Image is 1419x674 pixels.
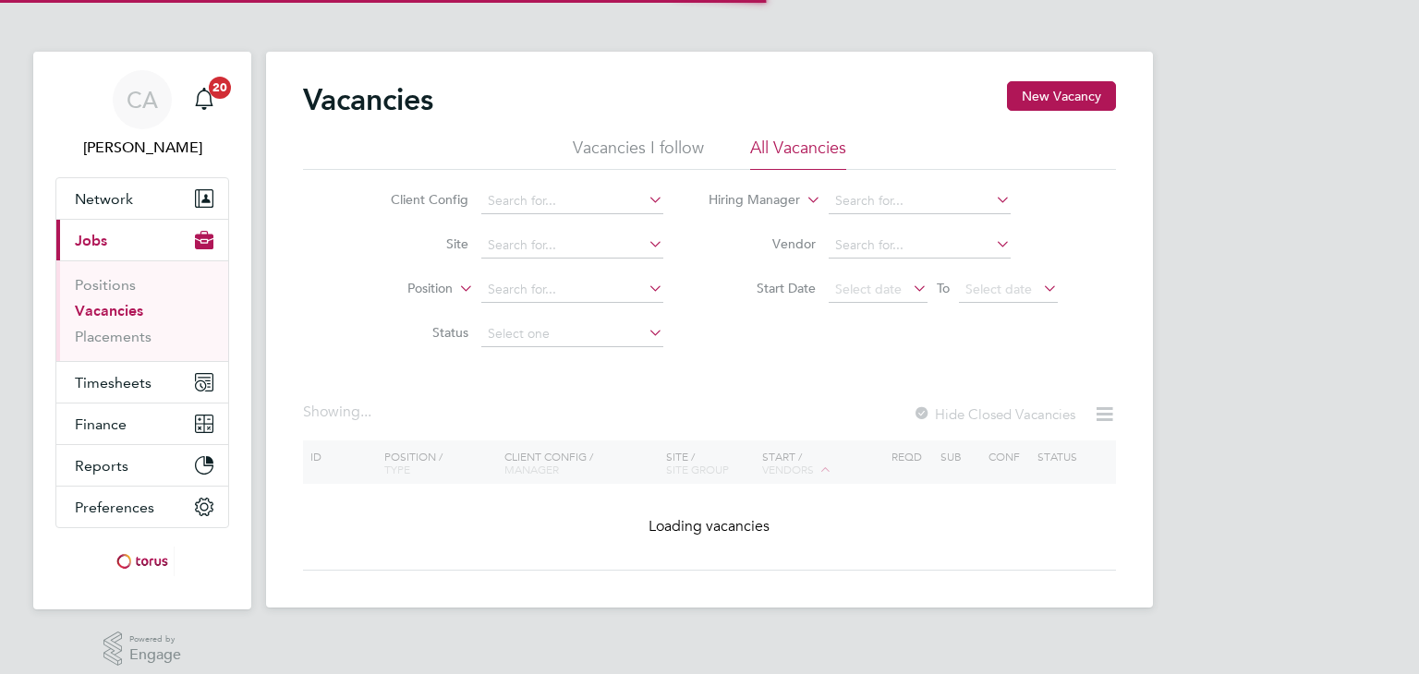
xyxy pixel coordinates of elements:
[694,191,800,210] label: Hiring Manager
[481,188,663,214] input: Search for...
[56,403,228,444] button: Finance
[360,403,371,421] span: ...
[55,70,229,159] a: CA[PERSON_NAME]
[362,235,468,252] label: Site
[129,647,181,663] span: Engage
[103,632,182,667] a: Powered byEngage
[75,190,133,208] span: Network
[750,137,846,170] li: All Vacancies
[127,88,158,112] span: CA
[186,70,223,129] a: 20
[481,277,663,303] input: Search for...
[55,137,229,159] span: Catherine Arnold
[709,235,816,252] label: Vendor
[965,281,1032,297] span: Select date
[1007,81,1116,111] button: New Vacancy
[75,457,128,475] span: Reports
[56,260,228,361] div: Jobs
[55,547,229,576] a: Go to home page
[209,77,231,99] span: 20
[303,403,375,422] div: Showing
[33,52,251,609] nav: Main navigation
[709,280,816,296] label: Start Date
[75,374,152,391] span: Timesheets
[829,233,1011,259] input: Search for...
[931,276,955,300] span: To
[835,281,902,297] span: Select date
[362,191,468,208] label: Client Config
[56,178,228,219] button: Network
[75,499,154,516] span: Preferences
[913,405,1075,423] label: Hide Closed Vacancies
[75,328,152,345] a: Placements
[75,415,127,433] span: Finance
[346,280,453,298] label: Position
[75,232,107,249] span: Jobs
[56,220,228,260] button: Jobs
[75,302,143,319] a: Vacancies
[56,487,228,527] button: Preferences
[56,362,228,403] button: Timesheets
[481,233,663,259] input: Search for...
[56,445,228,486] button: Reports
[573,137,704,170] li: Vacancies I follow
[481,321,663,347] input: Select one
[75,276,136,294] a: Positions
[829,188,1011,214] input: Search for...
[110,547,175,576] img: torus-logo-retina.png
[129,632,181,647] span: Powered by
[362,324,468,341] label: Status
[303,81,433,118] h2: Vacancies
